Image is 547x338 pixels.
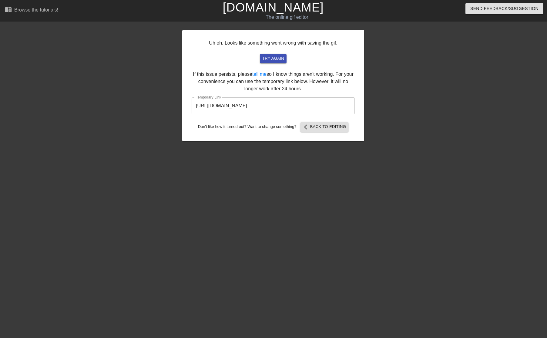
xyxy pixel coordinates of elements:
span: Send Feedback/Suggestion [470,5,539,12]
span: Back to Editing [303,123,346,131]
span: menu_book [5,6,12,13]
div: The online gif editor [185,14,389,21]
span: arrow_back [303,123,310,131]
div: Browse the tutorials! [14,7,58,12]
a: tell me [252,72,267,77]
button: try again [260,54,287,63]
input: bare [192,97,355,114]
div: Uh oh. Looks like something went wrong with saving the gif. If this issue persists, please so I k... [182,30,364,141]
button: Back to Editing [300,122,349,132]
span: try again [262,55,284,62]
button: Send Feedback/Suggestion [465,3,543,14]
div: Don't like how it turned out? Want to change something? [192,122,355,132]
a: Browse the tutorials! [5,6,58,15]
a: [DOMAIN_NAME] [223,1,324,14]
